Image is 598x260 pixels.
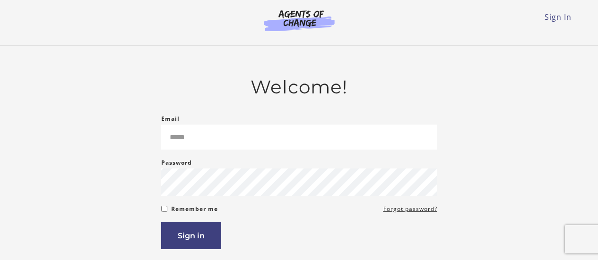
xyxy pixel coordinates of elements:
label: Password [161,157,192,168]
a: Forgot password? [383,203,437,215]
a: Sign In [545,12,572,22]
label: Email [161,113,180,125]
img: Agents of Change Logo [254,9,345,31]
h2: Welcome! [161,76,437,98]
label: Remember me [171,203,218,215]
button: Sign in [161,222,221,249]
